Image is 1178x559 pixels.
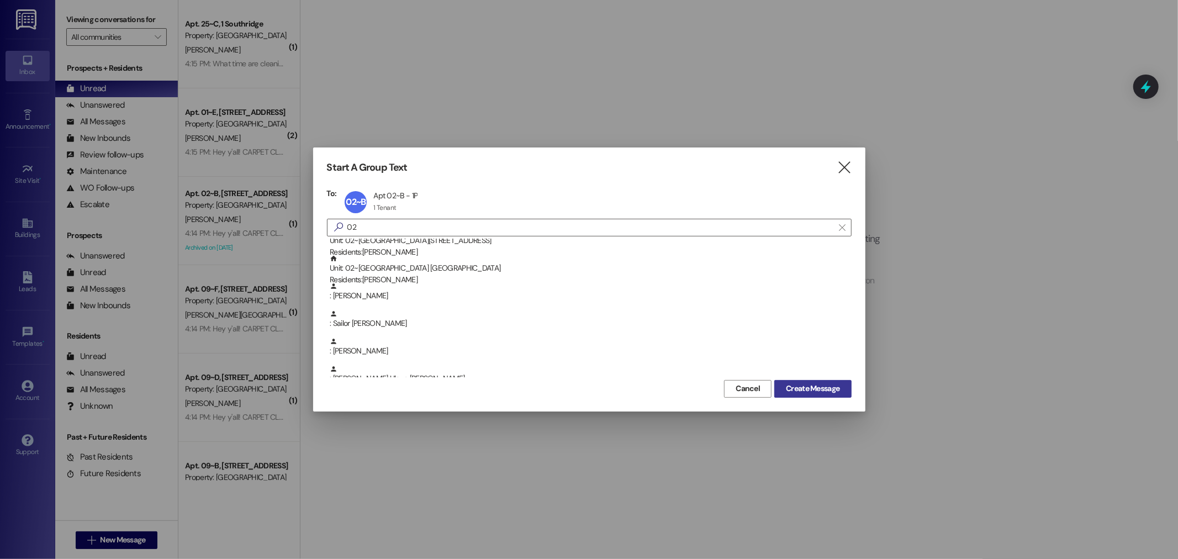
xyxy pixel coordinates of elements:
[327,310,852,337] div: : Sailor [PERSON_NAME]
[330,337,852,357] div: : [PERSON_NAME]
[330,227,852,259] div: Unit: 02~[GEOGRAPHIC_DATA][STREET_ADDRESS]
[373,191,418,201] div: Apt 02~B - 1P
[327,188,337,198] h3: To:
[327,255,852,282] div: Unit: 02~[GEOGRAPHIC_DATA] [GEOGRAPHIC_DATA]Residents:[PERSON_NAME]
[327,161,408,174] h3: Start A Group Text
[327,365,852,393] div: : [PERSON_NAME] Ulcue [PERSON_NAME]
[330,222,347,233] i: 
[327,227,852,255] div: Unit: 02~[GEOGRAPHIC_DATA][STREET_ADDRESS]Residents:[PERSON_NAME]
[330,246,852,258] div: Residents: [PERSON_NAME]
[330,282,852,302] div: : [PERSON_NAME]
[346,196,366,208] span: 02~B
[330,365,852,384] div: : [PERSON_NAME] Ulcue [PERSON_NAME]
[330,255,852,286] div: Unit: 02~[GEOGRAPHIC_DATA] [GEOGRAPHIC_DATA]
[786,383,839,394] span: Create Message
[330,274,852,286] div: Residents: [PERSON_NAME]
[327,337,852,365] div: : [PERSON_NAME]
[724,380,772,398] button: Cancel
[736,383,760,394] span: Cancel
[774,380,851,398] button: Create Message
[373,203,396,212] div: 1 Tenant
[839,223,845,232] i: 
[347,220,833,235] input: Search for any contact or apartment
[833,219,851,236] button: Clear text
[327,282,852,310] div: : [PERSON_NAME]
[837,162,852,173] i: 
[330,310,852,329] div: : Sailor [PERSON_NAME]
